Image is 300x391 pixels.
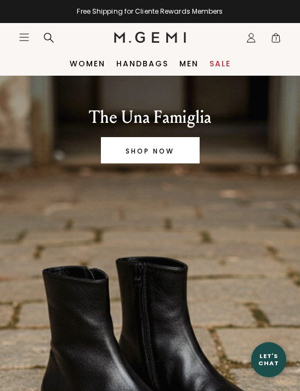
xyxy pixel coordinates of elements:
p: The Una Famiglia [89,106,211,128]
span: 1 [270,35,281,46]
a: SHOP NOW [101,137,200,163]
a: Men [179,59,199,68]
div: Let's Chat [251,353,286,366]
img: M.Gemi [114,32,186,43]
a: Women [70,59,105,68]
a: Sale [210,59,231,68]
button: Open site menu [19,32,30,43]
a: Handbags [116,59,168,68]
